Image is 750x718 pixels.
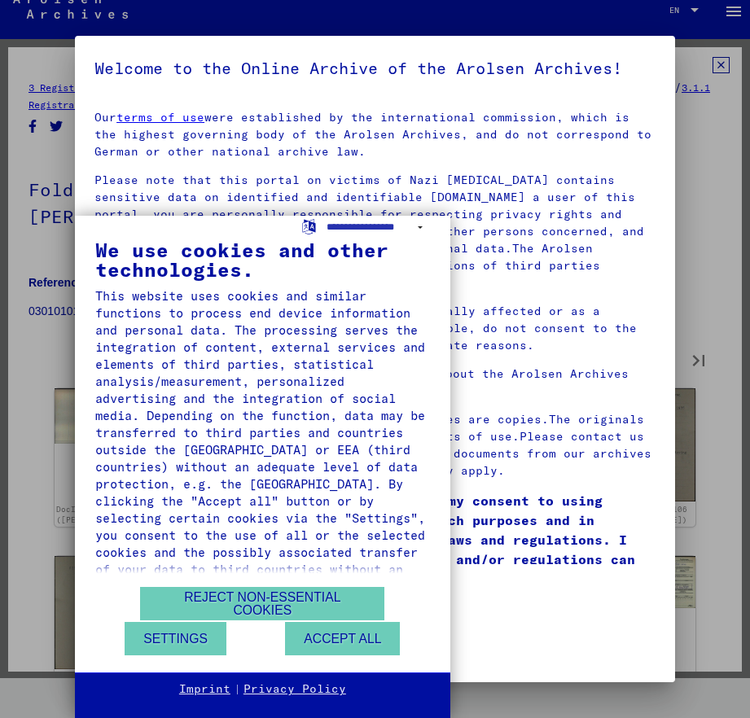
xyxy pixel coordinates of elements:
a: Privacy Policy [243,681,346,698]
a: Imprint [179,681,230,698]
button: Accept all [285,622,400,655]
button: Settings [125,622,226,655]
div: This website uses cookies and similar functions to process end device information and personal da... [95,287,430,595]
div: We use cookies and other technologies. [95,240,430,279]
button: Reject non-essential cookies [140,587,384,620]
